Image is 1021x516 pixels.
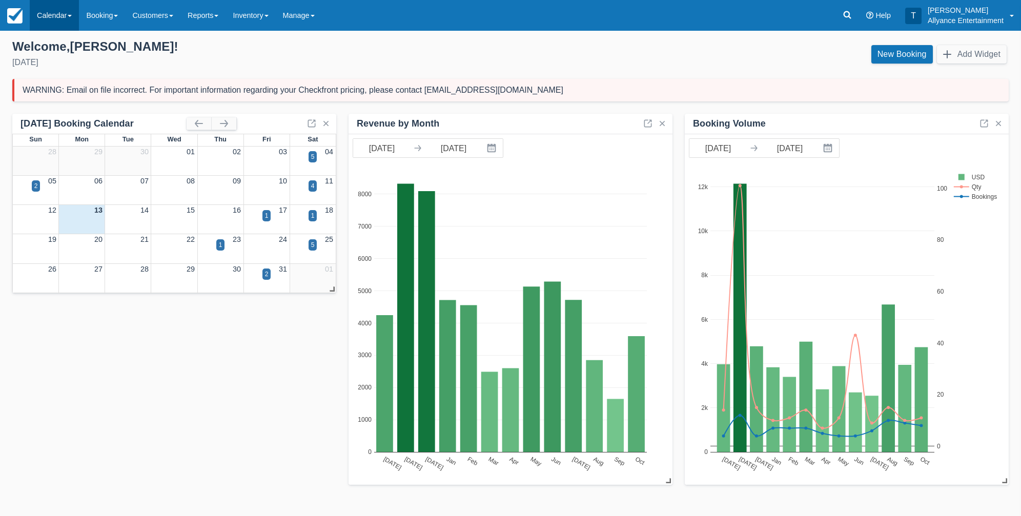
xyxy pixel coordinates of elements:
[325,206,333,214] a: 18
[140,206,149,214] a: 14
[21,118,187,130] div: [DATE] Booking Calendar
[187,265,195,273] a: 29
[279,206,287,214] a: 17
[325,265,333,273] a: 01
[308,135,318,143] span: Sat
[871,45,933,64] a: New Booking
[866,12,873,19] i: Help
[937,45,1007,64] button: Add Widget
[265,270,269,279] div: 2
[233,206,241,214] a: 16
[875,11,891,19] span: Help
[94,265,103,273] a: 27
[48,265,56,273] a: 26
[122,135,134,143] span: Tue
[12,39,502,54] div: Welcome , [PERSON_NAME] !
[279,235,287,243] a: 24
[279,148,287,156] a: 03
[48,235,56,243] a: 19
[94,235,103,243] a: 20
[23,85,563,95] div: WARNING: Email on file incorrect. For important information regarding your Checkfront pricing, pl...
[693,118,766,130] div: Booking Volume
[325,177,333,185] a: 11
[94,177,103,185] a: 06
[325,235,333,243] a: 25
[279,265,287,273] a: 31
[214,135,227,143] span: Thu
[7,8,23,24] img: checkfront-main-nav-mini-logo.png
[905,8,922,24] div: T
[187,235,195,243] a: 22
[12,56,502,69] div: [DATE]
[928,5,1004,15] p: [PERSON_NAME]
[353,139,411,157] input: Start Date
[187,206,195,214] a: 15
[233,177,241,185] a: 09
[279,177,287,185] a: 10
[219,240,222,250] div: 1
[29,135,42,143] span: Sun
[140,148,149,156] a: 30
[34,181,38,191] div: 2
[311,181,315,191] div: 4
[48,206,56,214] a: 12
[819,139,839,157] button: Interact with the calendar and add the check-in date for your trip.
[311,152,315,161] div: 5
[233,148,241,156] a: 02
[928,15,1004,26] p: Allyance Entertainment
[233,265,241,273] a: 30
[75,135,89,143] span: Mon
[167,135,181,143] span: Wed
[94,148,103,156] a: 29
[482,139,503,157] button: Interact with the calendar and add the check-in date for your trip.
[94,206,103,214] a: 13
[187,148,195,156] a: 01
[761,139,819,157] input: End Date
[325,148,333,156] a: 04
[311,240,315,250] div: 5
[140,235,149,243] a: 21
[689,139,747,157] input: Start Date
[233,235,241,243] a: 23
[262,135,271,143] span: Fri
[311,211,315,220] div: 1
[425,139,482,157] input: End Date
[48,177,56,185] a: 05
[140,265,149,273] a: 28
[48,148,56,156] a: 28
[357,118,439,130] div: Revenue by Month
[265,211,269,220] div: 1
[187,177,195,185] a: 08
[140,177,149,185] a: 07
